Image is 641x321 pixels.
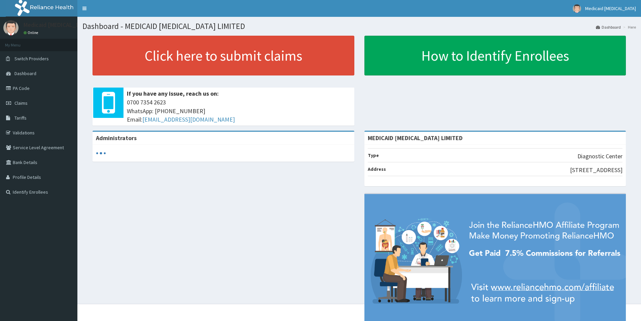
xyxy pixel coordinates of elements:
[596,24,621,30] a: Dashboard
[127,90,219,97] b: If you have any issue, reach us on:
[573,4,581,13] img: User Image
[621,24,636,30] li: Here
[577,152,622,161] p: Diagnostic Center
[570,166,622,174] p: [STREET_ADDRESS]
[14,56,49,62] span: Switch Providers
[24,22,92,28] p: Medicaid [MEDICAL_DATA]
[368,166,386,172] b: Address
[14,115,27,121] span: Tariffs
[82,22,636,31] h1: Dashboard - MEDICAID [MEDICAL_DATA] LIMITED
[3,20,19,35] img: User Image
[96,134,137,142] b: Administrators
[93,36,354,75] a: Click here to submit claims
[24,30,40,35] a: Online
[96,148,106,158] svg: audio-loading
[127,98,351,124] span: 0700 7354 2623 WhatsApp: [PHONE_NUMBER] Email:
[368,134,463,142] strong: MEDICAID [MEDICAL_DATA] LIMITED
[585,5,636,11] span: Medicaid [MEDICAL_DATA]
[14,100,28,106] span: Claims
[368,152,379,158] b: Type
[14,70,36,76] span: Dashboard
[364,36,626,75] a: How to Identify Enrollees
[142,116,235,123] a: [EMAIL_ADDRESS][DOMAIN_NAME]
